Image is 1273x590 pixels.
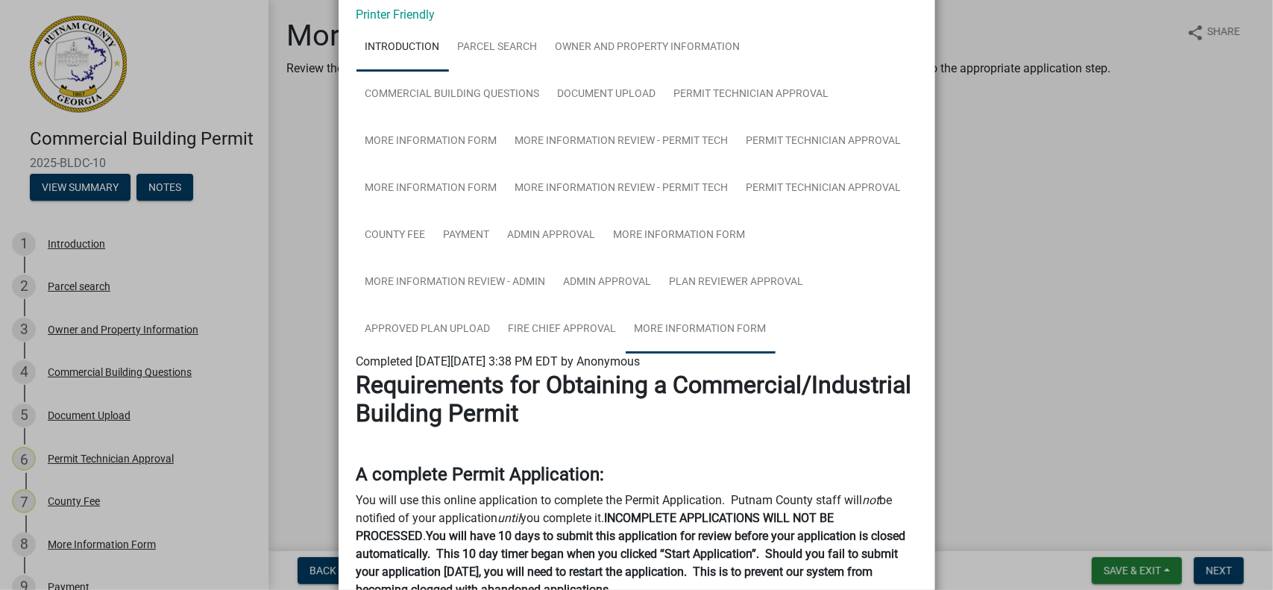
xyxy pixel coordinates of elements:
[665,71,838,119] a: Permit Technician Approval
[356,165,506,213] a: More Information Form
[661,259,813,307] a: Plan Reviewer Approval
[356,24,449,72] a: Introduction
[356,118,506,166] a: More Information Form
[506,118,738,166] a: More Information Review - Permit Tech
[555,259,661,307] a: Admin Approval
[626,306,776,354] a: More Information Form
[449,24,547,72] a: Parcel search
[435,212,499,260] a: Payment
[605,212,755,260] a: More Information Form
[356,306,500,354] a: Approved Plan Upload
[547,24,749,72] a: Owner and Property Information
[356,259,555,307] a: More Information Review - Admin
[356,464,605,485] strong: A complete Permit Application:
[356,71,549,119] a: Commercial Building Questions
[356,354,641,368] span: Completed [DATE][DATE] 3:38 PM EDT by Anonymous
[506,165,738,213] a: More Information Review - Permit Tech
[738,118,911,166] a: Permit Technician Approval
[738,165,911,213] a: Permit Technician Approval
[549,71,665,119] a: Document Upload
[356,371,912,427] strong: Requirements for Obtaining a Commercial/Industrial Building Permit
[500,306,626,354] a: Fire Chief Approval
[499,212,605,260] a: Admin Approval
[863,493,880,507] i: not
[498,511,521,525] i: until
[356,511,834,543] strong: INCOMPLETE APPLICATIONS WILL NOT BE PROCESSED
[356,212,435,260] a: County Fee
[356,7,436,22] a: Printer Friendly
